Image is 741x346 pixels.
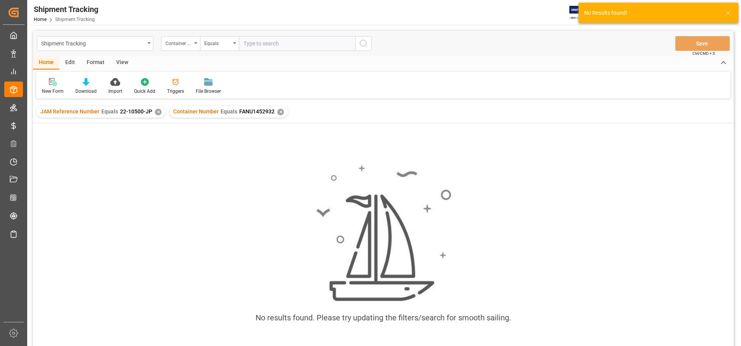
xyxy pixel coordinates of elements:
[165,38,192,47] div: Container Number
[200,36,239,51] button: open menu
[108,88,122,95] div: Import
[40,108,99,115] span: JAM Reference Number
[173,108,219,115] span: Container Number
[221,108,237,115] span: Equals
[161,36,200,51] button: open menu
[155,109,162,115] div: ✕
[120,108,152,115] span: 22-10500-JP
[81,56,110,70] div: Format
[101,108,118,115] span: Equals
[239,36,355,51] input: Type to search
[34,3,98,15] div: Shipment Tracking
[569,6,596,19] img: Exertis%20JAM%20-%20Email%20Logo.jpg_1722504956.jpg
[110,56,134,70] div: View
[41,38,145,48] div: Shipment Tracking
[315,164,451,302] img: smooth_sailing.jpeg
[196,88,221,95] div: File Browser
[33,56,59,70] div: Home
[204,38,231,47] div: Equals
[134,88,155,95] div: Quick Add
[42,88,64,95] div: New Form
[256,312,511,323] div: No results found. Please try updating the filters/search for smooth sailing.
[355,36,372,51] button: search button
[59,56,81,70] div: Edit
[239,108,275,115] span: FANU1452932
[692,50,715,56] span: Ctrl/CMD + S
[34,17,47,22] a: Home
[584,9,718,17] div: No Results found!
[37,36,153,51] button: open menu
[675,36,730,51] button: Save
[75,88,97,95] div: Download
[167,88,184,95] div: Triggers
[277,109,284,115] div: ✕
